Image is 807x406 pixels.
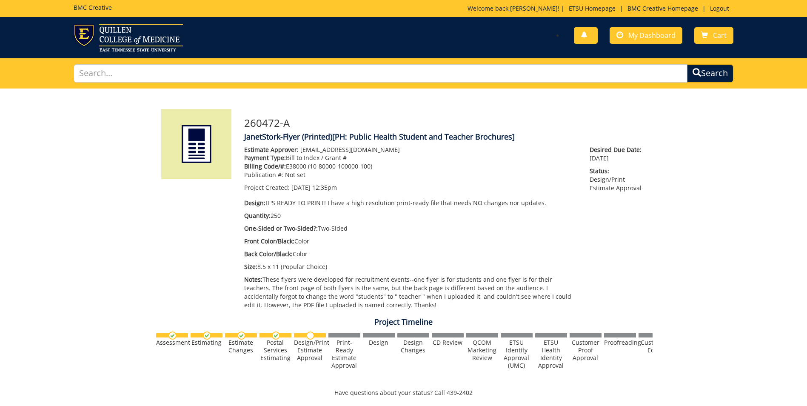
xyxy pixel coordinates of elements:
[74,4,112,11] h5: BMC Creative
[74,24,183,51] img: ETSU logo
[610,27,682,44] a: My Dashboard
[244,237,294,245] span: Front Color/Black:
[466,339,498,362] div: QCOM Marketing Review
[604,339,636,346] div: Proofreading
[244,250,577,258] p: Color
[244,146,577,154] p: [EMAIL_ADDRESS][DOMAIN_NAME]
[510,4,558,12] a: [PERSON_NAME]
[694,27,733,44] a: Cart
[244,183,290,192] span: Project Created:
[74,64,687,83] input: Search...
[468,4,733,13] p: Welcome back, ! | | |
[259,339,291,362] div: Postal Services Estimating
[156,339,188,346] div: Assessment
[397,339,429,354] div: Design Changes
[155,389,653,397] p: Have questions about your status? Call 439-2402
[244,263,577,271] p: 8.5 x 11 (Popular Choice)
[291,183,337,192] span: [DATE] 12:35pm
[363,339,395,346] div: Design
[244,171,283,179] span: Publication #:
[244,212,577,220] p: 250
[244,250,293,258] span: Back Color/Black:
[244,224,318,232] span: One-Sided or Two-Sided?:
[706,4,733,12] a: Logout
[306,332,314,340] img: no
[244,212,271,220] span: Quantity:
[244,263,257,271] span: Size:
[244,237,577,246] p: Color
[244,275,262,283] span: Notes:
[285,171,305,179] span: Not set
[535,339,567,369] div: ETSU Health Identity Approval
[244,199,265,207] span: Design:
[225,339,257,354] div: Estimate Changes
[244,224,577,233] p: Two-Sided
[328,339,360,369] div: Print-Ready Estimate Approval
[590,146,646,163] p: [DATE]
[294,339,326,362] div: Design/Print Estimate Approval
[244,275,577,309] p: These flyers were developed for recruitment events--one flyer is for students and one flyer is fo...
[244,133,646,141] h4: JanetStork-Flyer (Printed)
[565,4,620,12] a: ETSU Homepage
[590,146,646,154] span: Desired Due Date:
[628,31,676,40] span: My Dashboard
[244,162,286,170] span: Billing Code/#:
[639,339,670,354] div: Customer Edits
[623,4,702,12] a: BMC Creative Homepage
[244,162,577,171] p: E38000 (10-80000-100000-100)
[332,132,515,142] span: [PH: Public Health Student and Teacher Brochures]
[501,339,533,369] div: ETSU Identity Approval (UMC)
[570,339,602,362] div: Customer Proof Approval
[590,167,646,175] span: Status:
[155,318,653,326] h4: Project Timeline
[203,332,211,340] img: checkmark
[687,64,733,83] button: Search
[161,109,231,179] img: Product featured image
[191,339,222,346] div: Estimating
[244,199,577,207] p: IT'S READY TO PRINT! I have a high resolution print-ready file that needs NO changes nor updates.
[244,154,577,162] p: Bill to Index / Grant #
[590,167,646,192] p: Design/Print Estimate Approval
[237,332,245,340] img: checkmark
[168,332,177,340] img: checkmark
[432,339,464,346] div: CD Review
[713,31,727,40] span: Cart
[244,154,286,162] span: Payment Type:
[244,117,646,129] h3: 260472-A
[244,146,299,154] span: Estimate Approver:
[272,332,280,340] img: checkmark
